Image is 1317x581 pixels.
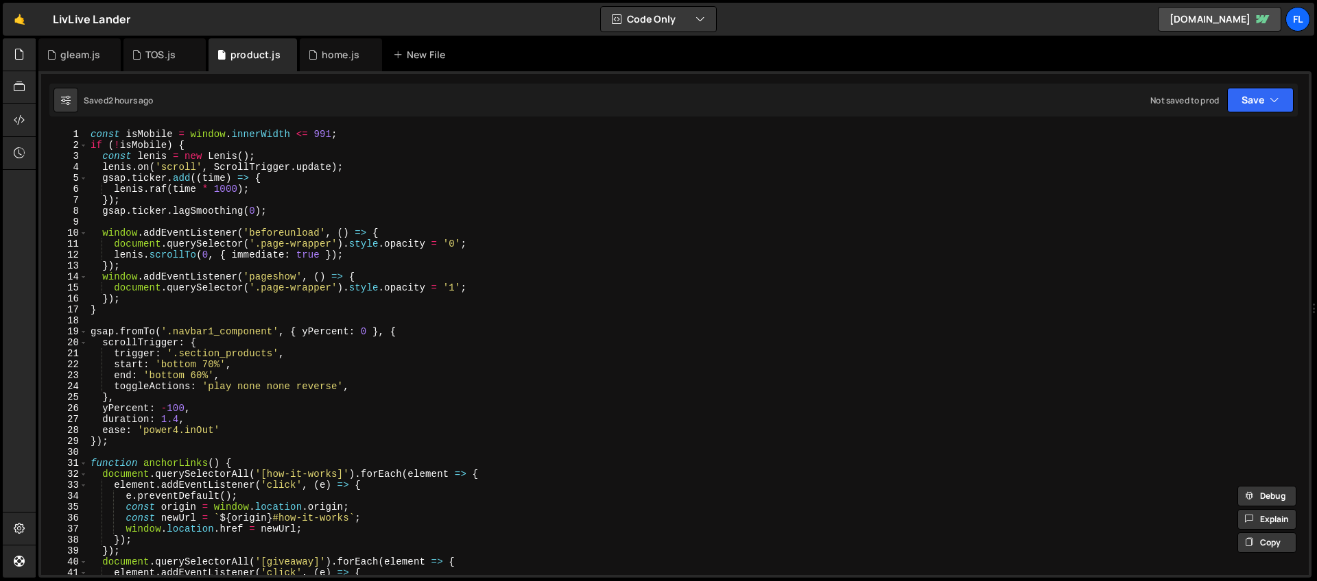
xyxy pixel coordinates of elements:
div: LivLive Lander [53,11,130,27]
div: 27 [41,414,88,425]
div: 20 [41,337,88,348]
div: 22 [41,359,88,370]
div: 39 [41,545,88,556]
div: 29 [41,436,88,447]
div: 40 [41,556,88,567]
div: 32 [41,469,88,480]
div: 18 [41,315,88,326]
button: Code Only [601,7,716,32]
div: 41 [41,567,88,578]
div: 34 [41,491,88,502]
div: 33 [41,480,88,491]
div: 35 [41,502,88,512]
div: 10 [41,227,88,238]
div: 26 [41,403,88,414]
div: 31 [41,458,88,469]
a: [DOMAIN_NAME] [1158,7,1281,32]
a: Fl [1285,7,1310,32]
div: 16 [41,293,88,304]
div: 4 [41,162,88,173]
div: 6 [41,184,88,195]
button: Copy [1237,532,1296,553]
div: 15 [41,282,88,293]
div: 13 [41,260,88,271]
div: Not saved to prod [1150,95,1219,106]
div: 11 [41,238,88,249]
div: 3 [41,151,88,162]
div: New File [393,48,451,62]
div: 1 [41,129,88,140]
button: Debug [1237,486,1296,506]
div: Saved [84,95,154,106]
div: 38 [41,534,88,545]
div: 2 hours ago [108,95,154,106]
a: 🤙 [3,3,36,36]
div: 14 [41,271,88,282]
div: 7 [41,195,88,206]
div: 30 [41,447,88,458]
div: 8 [41,206,88,217]
div: 5 [41,173,88,184]
div: 17 [41,304,88,315]
div: 21 [41,348,88,359]
div: 24 [41,381,88,392]
div: product.js [230,48,281,62]
div: TOS.js [145,48,176,62]
div: 36 [41,512,88,523]
div: 23 [41,370,88,381]
div: 12 [41,249,88,260]
button: Save [1227,88,1294,112]
div: gleam.js [60,48,100,62]
button: Explain [1237,509,1296,530]
div: 2 [41,140,88,151]
div: home.js [322,48,359,62]
div: 25 [41,392,88,403]
div: 28 [41,425,88,436]
div: 9 [41,217,88,227]
div: 37 [41,523,88,534]
div: 19 [41,326,88,337]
